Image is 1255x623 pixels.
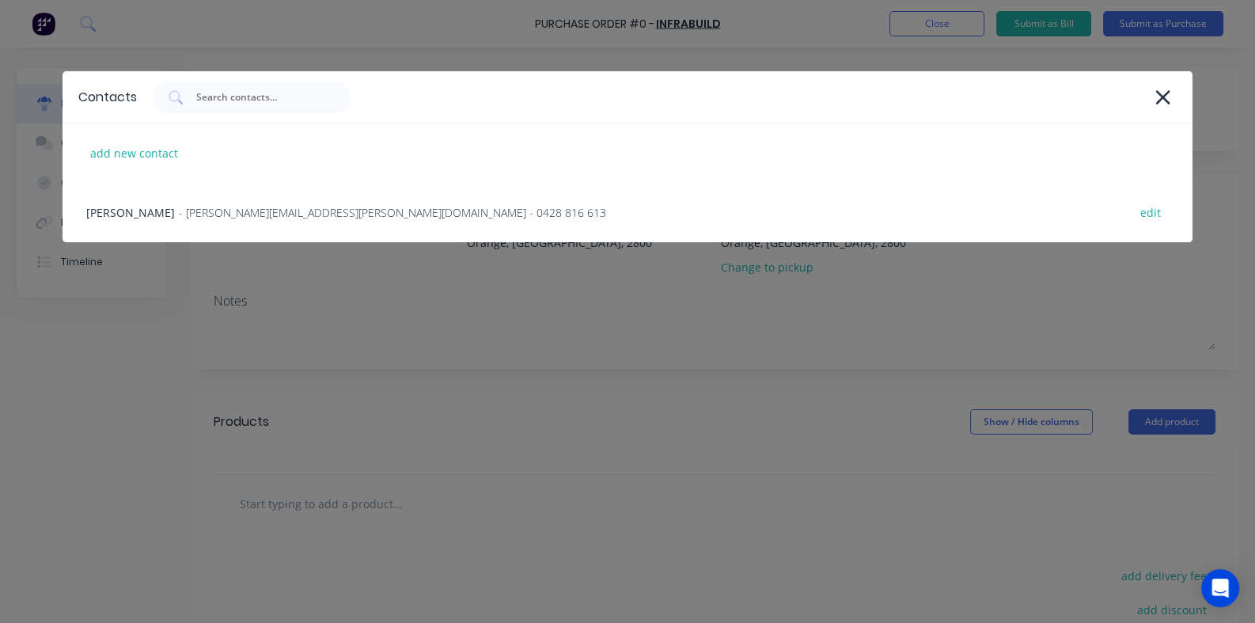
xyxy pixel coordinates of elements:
span: - [PERSON_NAME][EMAIL_ADDRESS][PERSON_NAME][DOMAIN_NAME] - 0428 816 613 [179,204,606,221]
div: [PERSON_NAME] [63,183,1192,242]
div: edit [1132,200,1169,225]
div: Contacts [78,88,137,107]
input: Search contacts... [195,89,326,105]
div: add new contact [82,141,186,165]
div: Open Intercom Messenger [1201,569,1239,607]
